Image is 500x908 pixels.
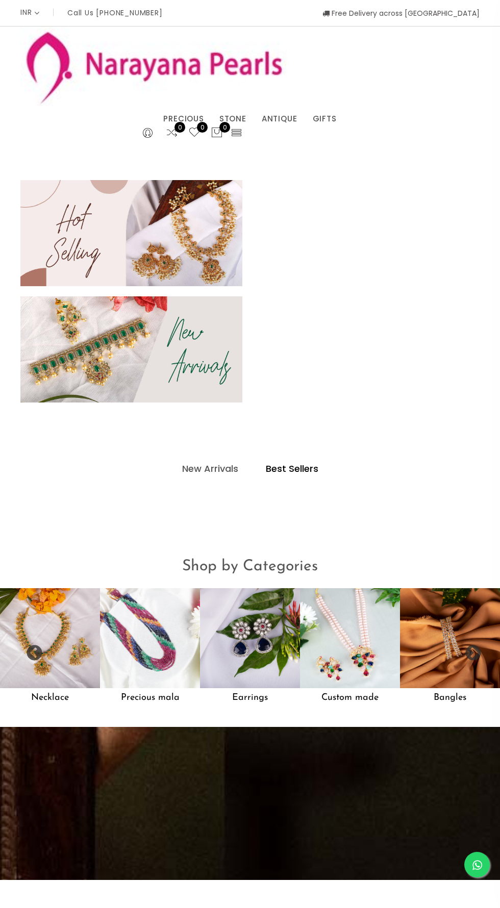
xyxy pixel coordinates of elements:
[211,127,223,140] button: 0
[166,127,178,140] a: 0
[313,111,337,127] a: GIFTS
[197,122,208,133] span: 0
[174,122,185,133] span: 0
[400,688,500,708] h5: Bangles
[26,645,36,655] button: Previous
[262,111,297,127] a: ANTIQUE
[100,688,200,708] h5: Precious mala
[163,111,204,127] a: PRECIOUS
[322,8,480,18] span: Free Delivery across [GEOGRAPHIC_DATA]
[464,645,474,655] button: Next
[400,588,500,688] img: Bangles
[67,9,163,16] p: Call Us [PHONE_NUMBER]
[182,463,238,475] h4: New Arrivals
[300,688,400,708] h5: Custom made
[266,463,318,475] h4: Best Sellers
[100,588,200,688] img: Precious mala
[219,111,246,127] a: STONE
[200,588,300,688] img: Earrings
[188,127,201,140] a: 0
[300,588,400,688] img: Custom made
[219,122,230,133] span: 0
[200,688,300,708] h5: Earrings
